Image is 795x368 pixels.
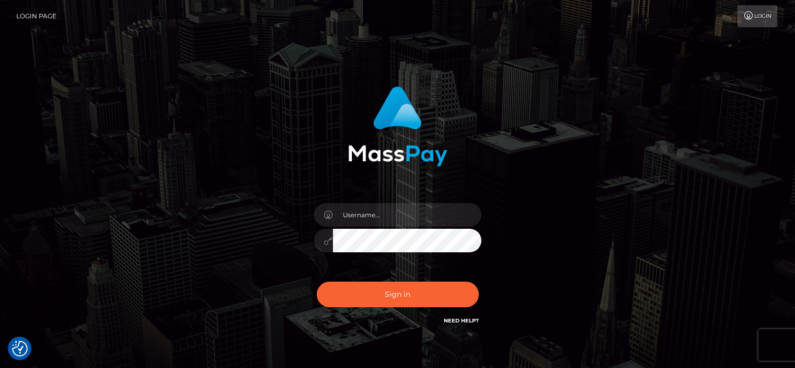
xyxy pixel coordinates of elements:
img: MassPay Login [348,86,447,166]
button: Sign in [317,282,479,307]
a: Need Help? [444,317,479,324]
a: Login Page [16,5,56,27]
input: Username... [333,203,481,227]
a: Login [738,5,777,27]
button: Consent Preferences [12,341,28,356]
img: Revisit consent button [12,341,28,356]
